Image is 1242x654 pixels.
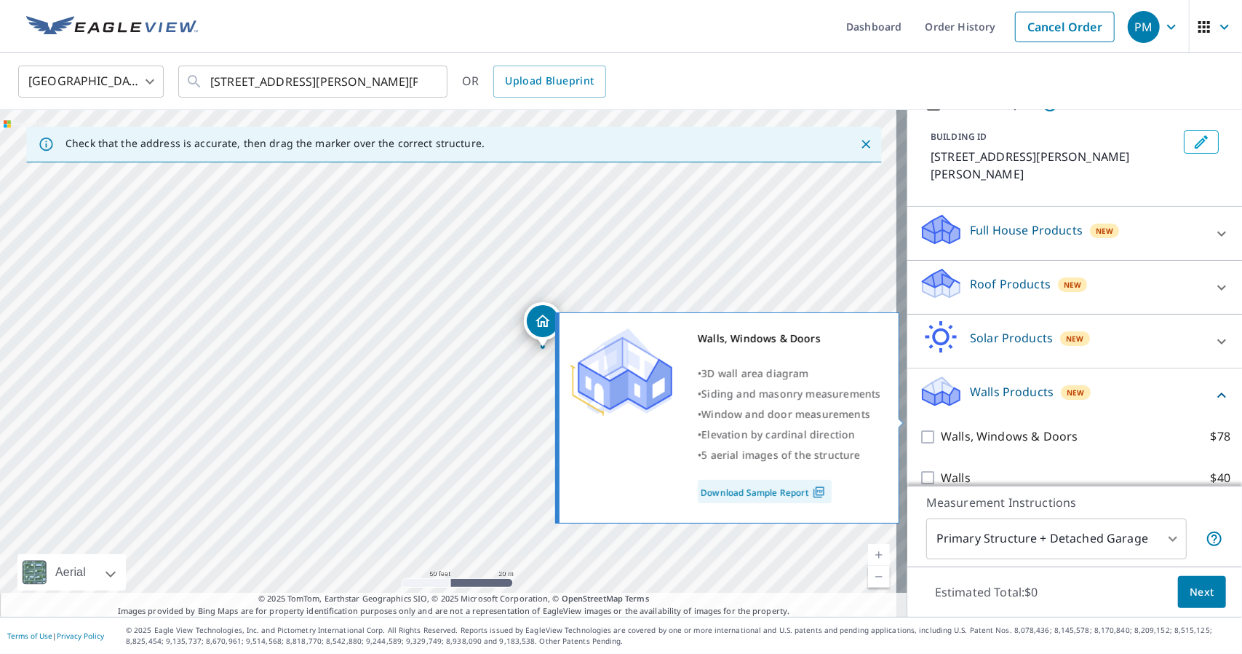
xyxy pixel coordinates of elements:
div: Aerial [51,554,90,591]
a: Privacy Policy [57,631,104,641]
span: 5 aerial images of the structure [701,448,860,462]
p: [STREET_ADDRESS][PERSON_NAME][PERSON_NAME] [931,148,1178,183]
div: OR [462,66,606,98]
span: New [1067,387,1085,398]
div: Solar ProductsNew [919,320,1230,362]
p: Walls [941,469,971,487]
a: Cancel Order [1015,12,1115,42]
p: © 2025 Eagle View Technologies, Inc. and Pictometry International Corp. All Rights Reserved. Repo... [126,625,1235,647]
p: Walls Products [970,383,1054,401]
div: Roof ProductsNew [919,267,1230,308]
div: [GEOGRAPHIC_DATA] [18,61,164,102]
span: New [1096,225,1114,237]
span: Next [1190,583,1214,602]
span: Your report will include the primary structure and a detached garage if one exists. [1206,530,1223,548]
a: Download Sample Report [698,480,832,503]
a: Current Level 19, Zoom Out [868,566,890,588]
span: Siding and masonry measurements [701,387,880,401]
div: Dropped pin, building 1, Residential property, 153 Ron De Le Dr Arnold, MO 63010 [524,302,562,347]
span: © 2025 TomTom, Earthstar Geographics SIO, © 2025 Microsoft Corporation, © [258,593,649,605]
p: Walls, Windows & Doors [941,428,1078,446]
img: Premium [570,328,672,416]
div: • [698,404,880,425]
a: Terms [625,593,649,604]
a: Terms of Use [7,631,52,641]
p: $78 [1211,428,1230,446]
span: New [1064,279,1082,291]
p: BUILDING ID [931,130,987,143]
img: EV Logo [26,16,198,38]
div: • [698,384,880,404]
p: Solar Products [970,329,1053,347]
div: Primary Structure + Detached Garage [926,519,1187,559]
p: Full House Products [970,221,1083,239]
div: Full House ProductsNew [919,213,1230,254]
button: Edit building 1 [1184,130,1219,154]
p: $40 [1211,469,1230,487]
div: • [698,425,880,445]
button: Next [1178,576,1226,609]
span: 3D wall area diagram [701,366,808,380]
p: Roof Products [970,275,1051,293]
span: Window and door measurements [701,407,870,421]
span: New [1066,333,1084,344]
div: • [698,363,880,384]
div: Walls, Windows & Doors [698,328,880,349]
div: Walls ProductsNew [919,374,1230,416]
input: Search by address or latitude-longitude [210,61,418,102]
p: Estimated Total: $0 [923,576,1050,608]
a: Upload Blueprint [493,66,605,98]
p: | [7,631,104,640]
button: Close [856,135,875,154]
div: Aerial [17,554,126,591]
p: Check that the address is accurate, then drag the marker over the correct structure. [65,137,485,150]
a: Current Level 19, Zoom In [868,544,890,566]
div: PM [1128,11,1160,43]
span: Upload Blueprint [505,72,594,90]
span: Elevation by cardinal direction [701,428,855,441]
p: Measurement Instructions [926,494,1223,511]
a: OpenStreetMap [562,593,623,604]
img: Pdf Icon [809,486,829,499]
div: • [698,445,880,465]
